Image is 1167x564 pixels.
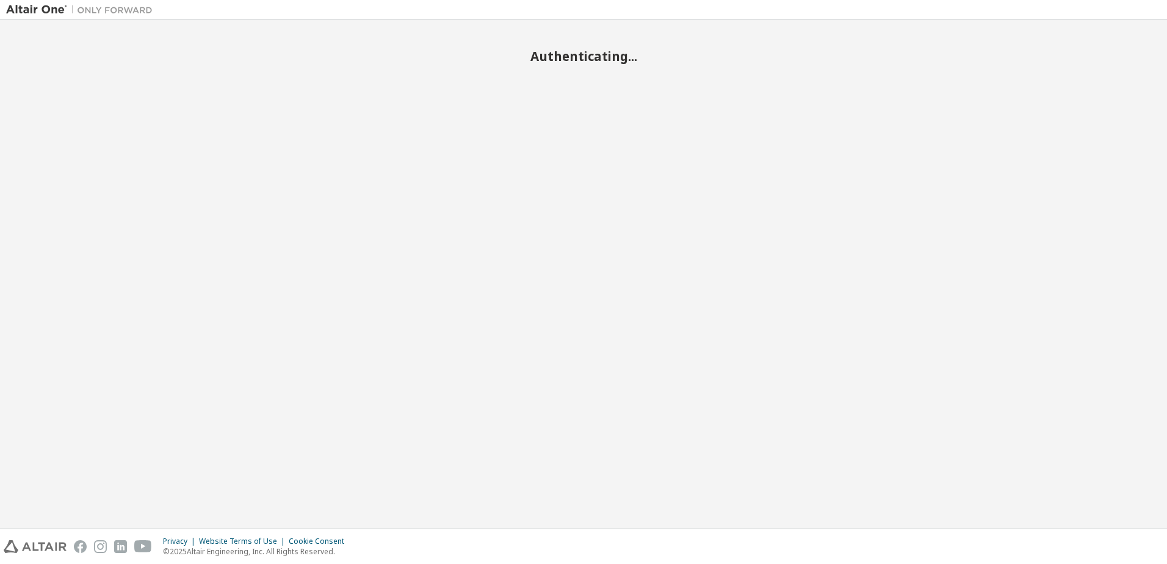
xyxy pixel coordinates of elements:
[289,537,352,546] div: Cookie Consent
[199,537,289,546] div: Website Terms of Use
[94,540,107,553] img: instagram.svg
[134,540,152,553] img: youtube.svg
[74,540,87,553] img: facebook.svg
[163,537,199,546] div: Privacy
[114,540,127,553] img: linkedin.svg
[163,546,352,557] p: © 2025 Altair Engineering, Inc. All Rights Reserved.
[4,540,67,553] img: altair_logo.svg
[6,4,159,16] img: Altair One
[6,48,1161,64] h2: Authenticating...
